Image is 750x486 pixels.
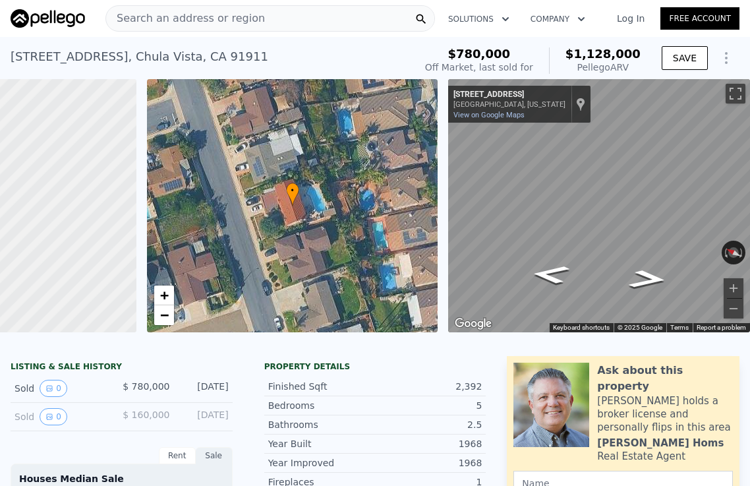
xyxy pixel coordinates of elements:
[159,307,168,323] span: −
[268,399,375,412] div: Bedrooms
[597,363,733,394] div: Ask about this property
[724,278,743,298] button: Zoom in
[618,324,662,331] span: © 2025 Google
[713,45,739,71] button: Show Options
[106,11,265,26] span: Search an address or region
[726,84,745,104] button: Toggle fullscreen view
[375,418,482,431] div: 2.5
[597,394,733,434] div: [PERSON_NAME] holds a broker license and personally flips in this area
[425,61,533,74] div: Off Market, last sold for
[286,185,299,197] span: •
[268,380,375,393] div: Finished Sqft
[159,447,196,464] div: Rent
[375,437,482,450] div: 1968
[451,315,495,332] img: Google
[268,456,375,470] div: Year Improved
[154,286,174,305] a: Zoom in
[375,380,482,393] div: 2,392
[448,79,750,332] div: Map
[553,323,610,332] button: Keyboard shortcuts
[154,305,174,325] a: Zoom out
[453,90,565,100] div: [STREET_ADDRESS]
[453,100,565,109] div: [GEOGRAPHIC_DATA], [US_STATE]
[268,418,375,431] div: Bathrooms
[180,408,228,425] div: [DATE]
[14,380,111,397] div: Sold
[576,97,585,111] a: Show location on map
[40,380,67,397] button: View historical data
[123,381,169,392] span: $ 780,000
[601,12,660,25] a: Log In
[670,324,689,331] a: Terms
[451,315,495,332] a: Open this area in Google Maps (opens a new window)
[11,361,233,375] div: LISTING & SALE HISTORY
[565,47,641,61] span: $1,128,000
[11,47,268,66] div: [STREET_ADDRESS] , Chula Vista , CA 91911
[14,408,111,425] div: Sold
[515,260,586,288] path: Go North, Laurel Ave
[597,437,724,450] div: [PERSON_NAME] Homs
[662,46,708,70] button: SAVE
[264,361,486,372] div: Property details
[40,408,67,425] button: View historical data
[438,7,520,31] button: Solutions
[448,79,750,332] div: Street View
[19,472,224,485] div: Houses Median Sale
[375,456,482,470] div: 1968
[448,47,511,61] span: $780,000
[565,61,641,74] div: Pellego ARV
[123,410,169,420] span: $ 160,000
[722,241,729,264] button: Rotate counterclockwise
[613,266,683,293] path: Go South, Laurel Ave
[453,111,525,119] a: View on Google Maps
[520,7,596,31] button: Company
[196,447,233,464] div: Sale
[180,380,228,397] div: [DATE]
[286,183,299,206] div: •
[268,437,375,450] div: Year Built
[11,9,85,28] img: Pellego
[697,324,746,331] a: Report a problem
[375,399,482,412] div: 5
[159,287,168,303] span: +
[720,243,746,262] button: Reset the view
[738,241,745,264] button: Rotate clockwise
[660,7,739,30] a: Free Account
[724,299,743,319] button: Zoom out
[597,450,685,463] div: Real Estate Agent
